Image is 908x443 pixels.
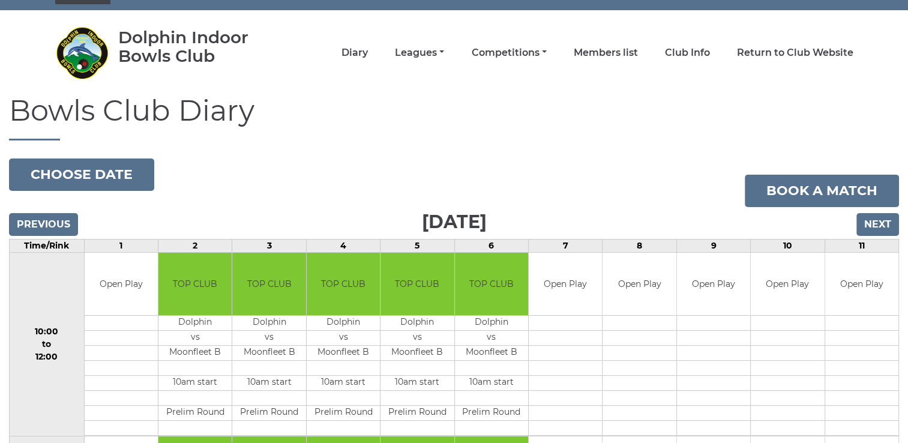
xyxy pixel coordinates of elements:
[455,331,528,346] td: vs
[306,239,380,252] td: 4
[454,239,528,252] td: 6
[232,346,305,361] td: Moonfleet B
[307,346,380,361] td: Moonfleet B
[158,316,232,331] td: Dolphin
[455,346,528,361] td: Moonfleet B
[158,253,232,316] td: TOP CLUB
[341,46,368,59] a: Diary
[84,239,158,252] td: 1
[380,346,454,361] td: Moonfleet B
[9,158,154,191] button: Choose date
[158,346,232,361] td: Moonfleet B
[603,253,676,316] td: Open Play
[751,239,825,252] td: 10
[745,175,899,207] a: Book a match
[10,239,85,252] td: Time/Rink
[455,406,528,421] td: Prelim Round
[158,239,232,252] td: 2
[455,316,528,331] td: Dolphin
[665,46,710,59] a: Club Info
[307,331,380,346] td: vs
[856,213,899,236] input: Next
[737,46,853,59] a: Return to Club Website
[751,253,824,316] td: Open Play
[380,239,454,252] td: 5
[10,252,85,436] td: 10:00 to 12:00
[158,376,232,391] td: 10am start
[825,253,899,316] td: Open Play
[9,213,78,236] input: Previous
[307,316,380,331] td: Dolphin
[574,46,638,59] a: Members list
[158,406,232,421] td: Prelim Round
[380,376,454,391] td: 10am start
[395,46,444,59] a: Leagues
[232,253,305,316] td: TOP CLUB
[307,253,380,316] td: TOP CLUB
[677,253,750,316] td: Open Play
[380,331,454,346] td: vs
[9,95,899,140] h1: Bowls Club Diary
[380,316,454,331] td: Dolphin
[85,253,158,316] td: Open Play
[455,376,528,391] td: 10am start
[825,239,899,252] td: 11
[455,253,528,316] td: TOP CLUB
[471,46,546,59] a: Competitions
[55,26,109,80] img: Dolphin Indoor Bowls Club
[528,239,602,252] td: 7
[676,239,750,252] td: 9
[529,253,602,316] td: Open Play
[118,28,283,65] div: Dolphin Indoor Bowls Club
[232,316,305,331] td: Dolphin
[307,376,380,391] td: 10am start
[158,331,232,346] td: vs
[307,406,380,421] td: Prelim Round
[380,253,454,316] td: TOP CLUB
[232,406,305,421] td: Prelim Round
[380,406,454,421] td: Prelim Round
[232,239,306,252] td: 3
[603,239,676,252] td: 8
[232,376,305,391] td: 10am start
[232,331,305,346] td: vs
